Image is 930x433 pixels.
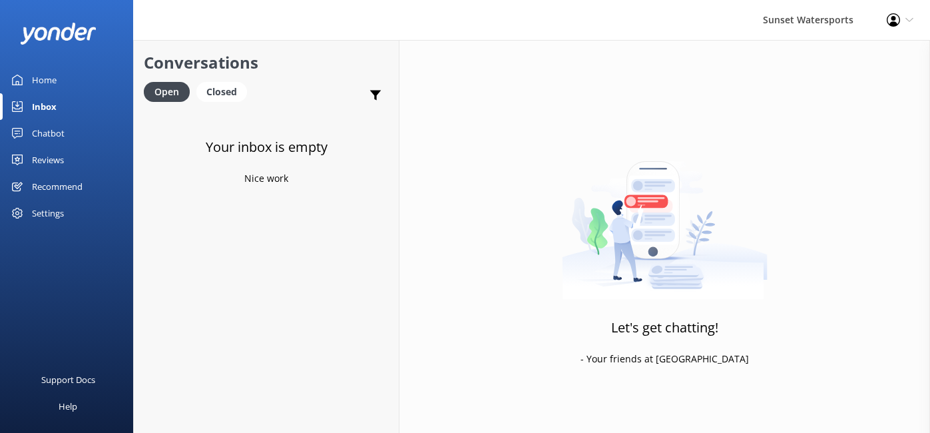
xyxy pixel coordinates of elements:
[32,67,57,93] div: Home
[32,173,83,200] div: Recommend
[244,171,288,186] p: Nice work
[32,147,64,173] div: Reviews
[581,352,749,366] p: - Your friends at [GEOGRAPHIC_DATA]
[32,200,64,226] div: Settings
[206,137,328,158] h3: Your inbox is empty
[562,133,768,300] img: artwork of a man stealing a conversation from at giant smartphone
[144,84,196,99] a: Open
[41,366,95,393] div: Support Docs
[32,120,65,147] div: Chatbot
[59,393,77,420] div: Help
[196,84,254,99] a: Closed
[32,93,57,120] div: Inbox
[144,82,190,102] div: Open
[196,82,247,102] div: Closed
[611,317,718,338] h3: Let's get chatting!
[20,23,97,45] img: yonder-white-logo.png
[144,50,389,75] h2: Conversations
